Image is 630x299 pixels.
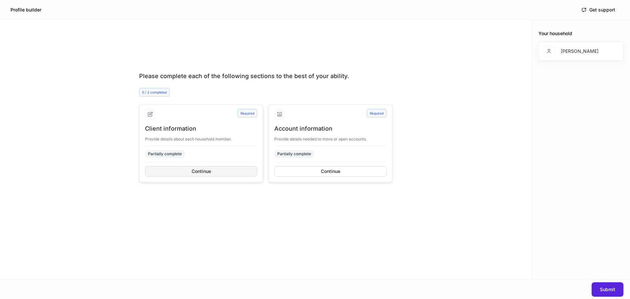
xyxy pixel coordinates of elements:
div: [PERSON_NAME] [561,48,598,54]
div: Get support [581,7,615,12]
div: Continue [192,169,211,174]
div: Account information [274,125,387,133]
div: 0 / 2 completed [139,88,170,96]
div: Provide details about each household member. [145,133,257,142]
div: Your household [538,30,623,37]
button: Continue [145,166,257,177]
div: Partially complete [148,151,182,157]
div: Continue [321,169,340,174]
button: Get support [577,5,619,15]
div: Partially complete [277,151,311,157]
button: Submit [592,282,623,297]
button: Continue [274,166,387,177]
div: Required [238,109,257,117]
div: Client information [145,125,257,133]
div: Please complete each of the following sections to the best of your ability. [139,72,392,80]
div: Required [367,109,387,117]
div: Provide details needed to move or open accounts. [274,133,387,142]
h5: Profile builder [10,7,41,13]
div: Submit [600,287,615,292]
